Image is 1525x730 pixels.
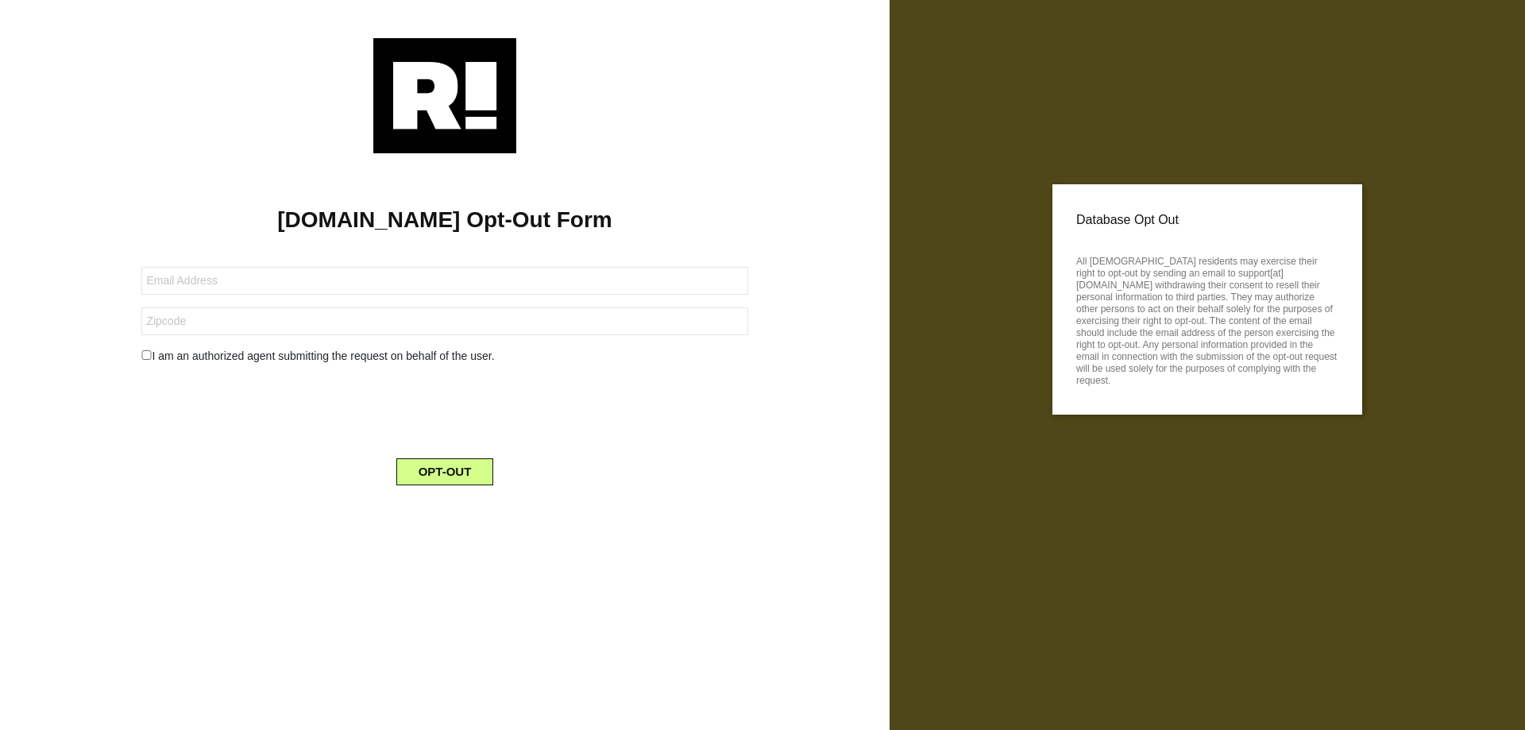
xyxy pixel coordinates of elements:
input: Zipcode [141,307,747,335]
p: All [DEMOGRAPHIC_DATA] residents may exercise their right to opt-out by sending an email to suppo... [1076,251,1338,387]
iframe: reCAPTCHA [324,377,566,439]
h1: [DOMAIN_NAME] Opt-Out Form [24,207,866,234]
button: OPT-OUT [396,458,494,485]
p: Database Opt Out [1076,208,1338,232]
div: I am an authorized agent submitting the request on behalf of the user. [129,348,759,365]
input: Email Address [141,267,747,295]
img: Retention.com [373,38,516,153]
